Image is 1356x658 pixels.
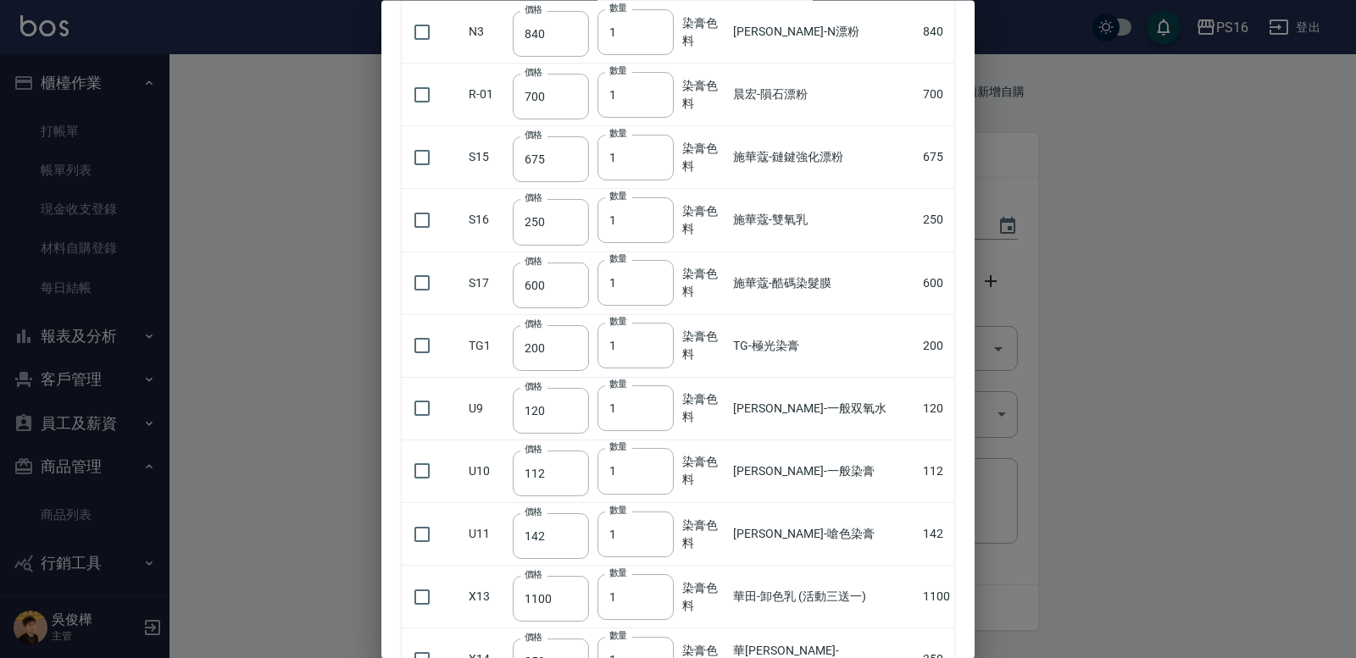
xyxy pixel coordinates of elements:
td: 染膏色料 [678,503,730,566]
td: 施華蔻-鏈鍵強化漂粉 [729,126,919,189]
label: 數量 [609,64,627,77]
td: 染膏色料 [678,566,730,628]
td: 112 [919,440,954,503]
td: 晨宏-隕石漂粉 [729,64,919,126]
td: N3 [464,1,508,64]
label: 價格 [525,318,542,330]
td: S15 [464,126,508,189]
td: 施華蔻-雙氧乳 [729,189,919,252]
label: 數量 [609,567,627,579]
td: 染膏色料 [678,126,730,189]
label: 價格 [525,506,542,519]
td: U9 [464,378,508,440]
td: 施華蔻-酷碼染髮膜 [729,252,919,315]
label: 數量 [609,379,627,391]
td: 染膏色料 [678,64,730,126]
td: TG1 [464,315,508,378]
td: S16 [464,189,508,252]
label: 數量 [609,441,627,454]
td: 142 [919,503,954,566]
td: [PERSON_NAME]-N漂粉 [729,1,919,64]
label: 價格 [525,67,542,80]
label: 價格 [525,192,542,205]
label: 價格 [525,255,542,268]
td: 600 [919,252,954,315]
td: 染膏色料 [678,189,730,252]
td: 染膏色料 [678,1,730,64]
td: 染膏色料 [678,440,730,503]
label: 數量 [609,2,627,14]
label: 數量 [609,190,627,202]
td: R-01 [464,64,508,126]
td: 200 [919,315,954,378]
td: 染膏色料 [678,378,730,440]
td: S17 [464,252,508,315]
td: 染膏色料 [678,252,730,315]
td: U11 [464,503,508,566]
td: 700 [919,64,954,126]
label: 價格 [525,569,542,582]
td: 250 [919,189,954,252]
label: 價格 [525,130,542,142]
td: U10 [464,440,508,503]
td: 染膏色料 [678,315,730,378]
td: 1100 [919,566,954,628]
td: TG-極光染膏 [729,315,919,378]
label: 價格 [525,443,542,456]
td: [PERSON_NAME]-嗆色染膏 [729,503,919,566]
td: 120 [919,378,954,440]
label: 價格 [525,380,542,393]
label: 價格 [525,632,542,644]
td: [PERSON_NAME]-一般染膏 [729,440,919,503]
label: 數量 [609,629,627,642]
label: 價格 [525,4,542,17]
td: 675 [919,126,954,189]
label: 數量 [609,504,627,517]
td: 840 [919,1,954,64]
label: 數量 [609,127,627,140]
td: 華田-卸色乳 (活動三送一) [729,566,919,628]
td: X13 [464,566,508,628]
label: 數量 [609,316,627,329]
td: [PERSON_NAME]-一般双氧水 [729,378,919,440]
label: 數量 [609,253,627,266]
